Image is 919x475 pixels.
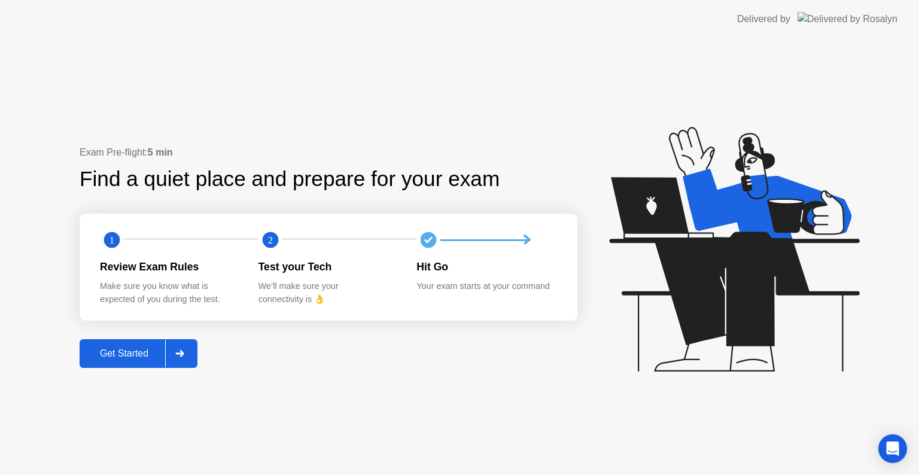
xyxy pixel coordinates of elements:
[80,163,501,195] div: Find a quiet place and prepare for your exam
[80,339,197,368] button: Get Started
[737,12,790,26] div: Delivered by
[798,12,897,26] img: Delivered by Rosalyn
[268,235,273,246] text: 2
[83,348,165,359] div: Get Started
[109,235,114,246] text: 1
[80,145,577,160] div: Exam Pre-flight:
[878,434,907,463] div: Open Intercom Messenger
[100,280,239,306] div: Make sure you know what is expected of you during the test.
[258,280,398,306] div: We’ll make sure your connectivity is 👌
[258,259,398,275] div: Test your Tech
[148,147,173,157] b: 5 min
[416,280,556,293] div: Your exam starts at your command
[416,259,556,275] div: Hit Go
[100,259,239,275] div: Review Exam Rules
